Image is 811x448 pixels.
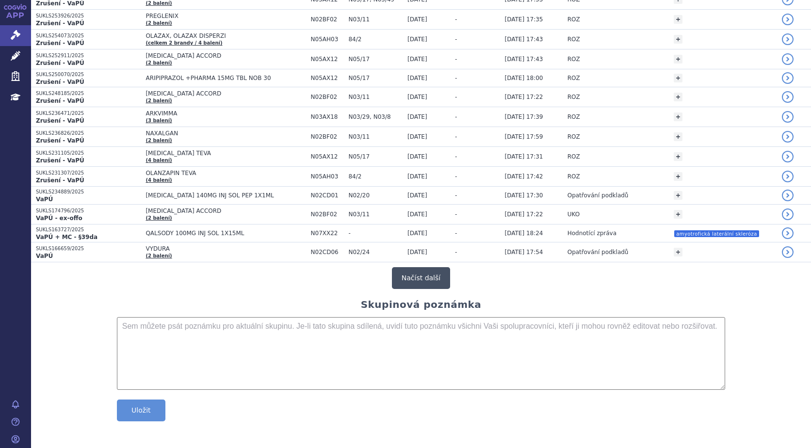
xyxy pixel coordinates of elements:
span: - [455,56,457,63]
span: - [455,173,457,180]
span: - [455,133,457,140]
a: + [674,93,682,101]
span: [DATE] 18:00 [505,75,543,81]
span: ARKVIMMA [146,110,306,117]
span: [MEDICAL_DATA] ACCORD [146,208,306,214]
a: detail [782,91,794,103]
span: [DATE] [407,75,427,81]
a: (2 balení) [146,0,172,6]
span: N02/20 [348,192,403,199]
a: (2 balení) [146,20,172,26]
span: ARIPIPRAZOL +PHARMA 15MG TBL NOB 30 [146,75,306,81]
a: (celkem 2 brandy / 4 balení) [146,40,222,46]
span: - [455,153,457,160]
span: N03/11 [348,16,403,23]
a: detail [782,246,794,258]
button: Načíst další [392,267,450,289]
p: SUKLS254073/2025 [36,32,141,39]
span: - [455,113,457,120]
button: Uložit [117,400,165,421]
span: - [455,75,457,81]
span: - [455,249,457,256]
span: N03/11 [348,94,403,100]
span: N05/17 [348,56,403,63]
p: SUKLS231307/2025 [36,170,141,176]
a: + [674,55,682,64]
span: [DATE] 18:24 [505,230,543,237]
a: + [674,15,682,24]
span: OLANZAPIN TEVA [146,170,306,176]
a: + [674,210,682,219]
a: + [674,172,682,181]
span: N03/11 [348,211,403,218]
span: [DATE] 17:30 [505,192,543,199]
a: + [674,35,682,44]
p: SUKLS236471/2025 [36,110,141,117]
p: SUKLS253926/2025 [36,13,141,19]
strong: Zrušení - VaPÚ [36,177,84,184]
span: - [455,16,457,23]
a: detail [782,171,794,182]
span: Hodnotící zpráva [568,230,616,237]
p: SUKLS250070/2025 [36,71,141,78]
p: SUKLS234889/2025 [36,189,141,195]
strong: Zrušení - VaPÚ [36,97,84,104]
a: detail [782,208,794,220]
span: ROZ [568,75,580,81]
span: N02BF02 [311,16,344,23]
a: (4 balení) [146,177,172,183]
a: + [674,112,682,121]
span: [DATE] [407,56,427,63]
span: N05AH03 [311,36,344,43]
span: NAXALGAN [146,130,306,137]
span: [DATE] [407,230,427,237]
span: [MEDICAL_DATA] 140MG INJ SOL PEP 1X1ML [146,192,306,199]
a: detail [782,33,794,45]
span: [DATE] [407,133,427,140]
p: SUKLS166659/2025 [36,245,141,252]
span: N05AX12 [311,75,344,81]
a: detail [782,151,794,162]
strong: VaPÚ [36,253,53,259]
span: - [455,230,457,237]
span: OLAZAX, OLAZAX DISPERZI [146,32,306,39]
span: - [455,94,457,100]
span: N02BF02 [311,211,344,218]
span: [DATE] 17:39 [505,113,543,120]
strong: Zrušení - VaPÚ [36,117,84,124]
strong: Zrušení - VaPÚ [36,20,84,27]
span: N03/11 [348,133,403,140]
span: N02BF02 [311,94,344,100]
p: SUKLS163727/2025 [36,226,141,233]
span: [DATE] [407,173,427,180]
a: (2 balení) [146,253,172,258]
span: [DATE] [407,249,427,256]
span: [DATE] [407,16,427,23]
span: N05AH03 [311,173,344,180]
span: 84/2 [348,36,403,43]
span: VYDURA [146,245,306,252]
span: [DATE] 17:59 [505,133,543,140]
a: (2 balení) [146,98,172,103]
a: + [674,191,682,200]
span: [DATE] 17:22 [505,94,543,100]
span: [MEDICAL_DATA] ACCORD [146,90,306,97]
span: [DATE] 17:54 [505,249,543,256]
span: Opatřování podkladů [568,249,629,256]
a: (2 balení) [146,215,172,221]
p: SUKLS174796/2025 [36,208,141,214]
span: [DATE] 17:42 [505,173,543,180]
span: [DATE] 17:35 [505,16,543,23]
span: N02CD06 [311,249,344,256]
span: ROZ [568,94,580,100]
a: detail [782,14,794,25]
span: ROZ [568,173,580,180]
a: (3 balení) [146,118,172,123]
span: [DATE] 17:43 [505,36,543,43]
span: [MEDICAL_DATA] TEVA [146,150,306,157]
span: [DATE] [407,94,427,100]
span: ROZ [568,56,580,63]
strong: VaPÚ + MC - §39da [36,234,97,240]
span: ROZ [568,153,580,160]
i: amyotrofická laterální skleróza [674,230,759,237]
